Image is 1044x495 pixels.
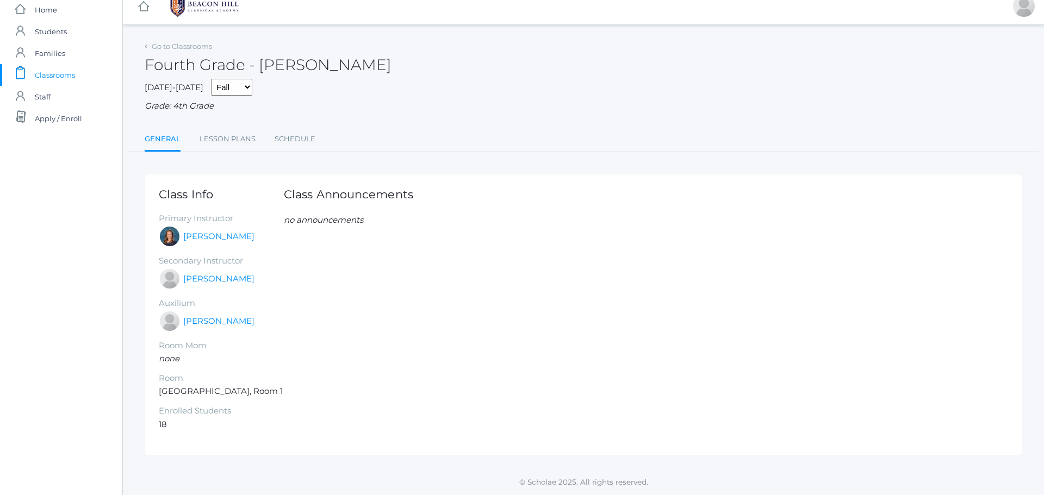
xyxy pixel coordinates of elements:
h5: Room Mom [159,341,284,350]
h5: Room [159,374,284,383]
em: none [159,353,179,364]
h5: Auxilium [159,299,284,308]
h2: Fourth Grade - [PERSON_NAME] [145,57,391,73]
h5: Primary Instructor [159,214,284,223]
a: [PERSON_NAME] [183,273,254,285]
a: Go to Classrooms [152,42,212,51]
span: Families [35,42,65,64]
h5: Enrolled Students [159,406,284,416]
em: no announcements [284,215,363,225]
span: [DATE]-[DATE] [145,82,203,92]
p: © Scholae 2025. All rights reserved. [123,477,1044,487]
div: Lydia Chaffin [159,268,181,290]
a: [PERSON_NAME] [183,230,254,243]
a: [PERSON_NAME] [183,315,254,328]
h1: Class Announcements [284,188,413,200]
a: General [145,128,181,152]
div: Ellie Bradley [159,225,181,247]
a: Lesson Plans [200,128,256,150]
div: Grade: 4th Grade [145,100,1022,112]
a: Schedule [275,128,315,150]
span: Students [35,21,67,42]
h1: Class Info [159,188,284,200]
h5: Secondary Instructor [159,256,284,266]
li: 18 [159,418,284,431]
span: Apply / Enroll [35,108,82,129]
span: Classrooms [35,64,75,86]
div: [GEOGRAPHIC_DATA], Room 1 [159,188,284,431]
div: Heather Porter [159,310,181,332]
span: Staff [35,86,51,108]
